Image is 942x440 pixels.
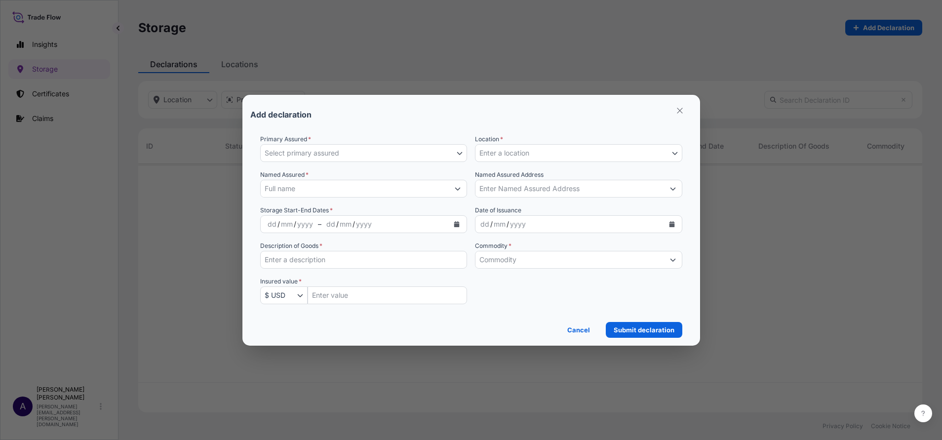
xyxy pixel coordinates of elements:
[265,290,285,300] span: $ USD
[260,215,468,233] div: Storage Date Range
[296,218,314,230] div: Storage Date Range
[475,144,682,162] button: Select Location
[493,218,507,230] div: month,
[261,180,449,198] input: Full name
[479,218,490,230] div: day,
[280,218,294,230] div: Storage Date Range
[260,144,468,162] button: Select primary assured
[260,251,468,269] input: Enter a description
[475,134,503,144] span: Location
[479,148,529,158] span: Enter a location
[475,205,521,215] span: Date of Issuance
[260,134,311,144] span: Primary Assured
[265,148,339,158] span: Select primary assured
[250,111,312,119] p: Add declaration
[567,325,590,335] p: Cancel
[260,205,333,215] span: Storage Start-End Dates
[507,218,509,230] div: /
[475,241,511,251] label: Commodity
[277,218,280,230] div: /
[336,218,339,230] div: /
[449,216,465,232] button: Storage Date Range
[509,218,527,230] div: year,
[559,322,598,338] a: Cancel
[664,216,680,232] button: Calendar
[606,322,682,338] button: Submit declaration
[260,277,302,286] span: Insured value
[267,218,277,230] div: Storage Date Range
[664,251,682,269] button: Show suggestions
[308,286,468,304] input: Insured Value Amount
[339,218,353,230] div: Storage Date Range
[260,170,309,180] label: Named Assured
[294,218,296,230] div: /
[325,218,336,230] div: Storage Date Range
[260,286,308,304] button: $ USD
[449,180,467,198] button: Show suggestions
[260,241,322,251] label: Description of Goods
[490,218,493,230] div: /
[475,170,544,180] label: Named Assured Address
[664,180,682,198] button: Show suggestions
[475,251,664,269] input: Commodity
[318,219,321,229] span: –
[353,218,355,230] div: /
[614,325,674,335] p: Submit declaration
[475,180,664,198] input: Enter Named Assured Address
[355,218,373,230] div: Storage Date Range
